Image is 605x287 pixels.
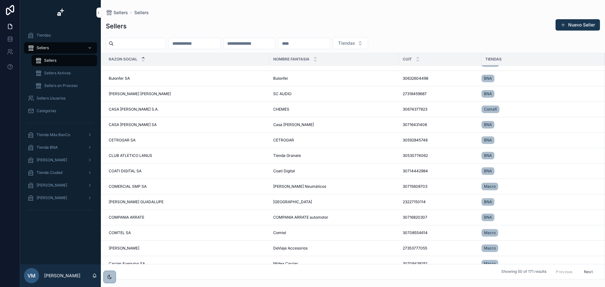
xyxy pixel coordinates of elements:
[579,267,597,277] button: Next
[24,30,97,41] a: Tiendas
[32,55,97,66] a: Sellers
[109,107,158,112] span: CASA [PERSON_NAME] S.A.
[273,246,308,251] span: DeViaje Accesorios
[109,153,152,158] span: CLUB ATLETICO LANUS
[37,33,51,38] span: Tiendas
[37,145,58,150] span: Tienda BNA
[403,246,478,251] a: 27353777055
[44,58,56,63] span: Sellers
[403,169,428,174] span: 30714442984
[273,215,395,220] a: COMPANIA ARRATE automotor
[403,261,478,266] a: 30709439251
[37,195,67,200] span: [PERSON_NAME]
[273,153,395,158] a: Tienda Granate
[273,122,395,127] a: Casa [PERSON_NAME]
[44,273,80,279] p: [PERSON_NAME]
[481,73,597,83] a: BNA
[403,76,428,81] span: 30632604498
[106,22,127,31] h1: Sellers
[37,132,70,137] span: Tienda Más BanCo
[481,244,498,252] a: Macro
[403,57,412,62] span: Cuit
[403,122,427,127] span: 30716431408
[37,158,67,163] span: [PERSON_NAME]
[109,246,266,251] a: [PERSON_NAME]
[24,154,97,166] a: [PERSON_NAME]
[481,104,597,114] a: Comafi
[481,166,597,176] a: BNA
[403,138,478,143] a: 30592845748
[481,152,494,159] a: BNA
[481,243,597,253] a: Macro
[37,183,67,188] span: [PERSON_NAME]
[403,153,478,158] a: 30530774062
[109,215,266,220] a: COMPANIA ARRATE
[37,96,66,101] span: Sellers Usuarios
[481,136,494,144] a: BNA
[109,230,266,235] a: COMTEL SA
[403,199,478,204] a: 23227150114
[109,107,266,112] a: CASA [PERSON_NAME] S.A.
[484,246,496,251] span: Macro
[273,76,395,81] a: Bulonfer
[24,167,97,178] a: Tienda Ciudad
[109,153,266,158] a: CLUB ATLETICO LANUS
[37,170,62,175] span: Tienda Ciudad
[273,184,395,189] a: [PERSON_NAME] Neumáticos
[109,215,144,220] span: COMPANIA ARRATE
[484,230,496,235] span: Macro
[134,9,149,16] span: Sellers
[403,184,427,189] span: 30715608703
[403,122,478,127] a: 30716431408
[27,272,36,279] span: VM
[273,153,301,158] span: Tienda Granate
[273,107,289,112] span: CHEMES
[24,93,97,104] a: Sellers Usuarios
[109,122,157,127] span: CASA [PERSON_NAME] SA
[484,199,492,204] span: BNA
[273,91,395,96] a: SC AUDIO
[24,105,97,117] a: Categorias
[481,75,494,82] a: BNA
[109,91,171,96] span: [PERSON_NAME] [PERSON_NAME]
[109,138,135,143] span: CETROGAR SA
[273,215,328,220] span: COMPANIA ARRATE automotor
[109,184,147,189] span: COMERCIAL SMP SA
[44,71,71,76] span: Sellers Activos
[273,230,395,235] a: Comtel
[403,246,427,251] span: 27353777055
[273,246,395,251] a: DeViaje Accesorios
[484,138,492,143] span: BNA
[481,120,597,130] a: BNA
[109,76,130,81] span: Bulonfer SA
[403,107,427,112] span: 30674377823
[109,261,266,266] a: Carrier Fueguina SA
[484,122,492,127] span: BNA
[556,19,600,31] a: Nuevo Seller
[484,184,496,189] span: Macro
[481,181,597,192] a: Macro
[484,76,492,81] span: BNA
[24,180,97,191] a: [PERSON_NAME]
[55,8,66,18] img: App logo
[273,184,326,189] span: [PERSON_NAME] Neumáticos
[273,169,295,174] span: Coati Digital
[403,107,478,112] a: 30674377823
[481,183,498,190] a: Macro
[403,199,426,204] span: 23227150114
[481,167,494,175] a: BNA
[481,151,597,161] a: BNA
[403,230,428,235] span: 30708554614
[273,230,286,235] span: Comtel
[481,214,494,221] a: BNA
[24,142,97,153] a: Tienda BNA
[106,9,128,16] a: Sellers
[484,153,492,158] span: BNA
[481,135,597,145] a: BNA
[481,228,597,238] a: Macro
[24,192,97,204] a: [PERSON_NAME]
[109,169,266,174] a: COATI DIGITAL SA
[501,269,546,274] span: Showing 50 of 171 results
[113,9,128,16] span: Sellers
[481,90,494,98] a: BNA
